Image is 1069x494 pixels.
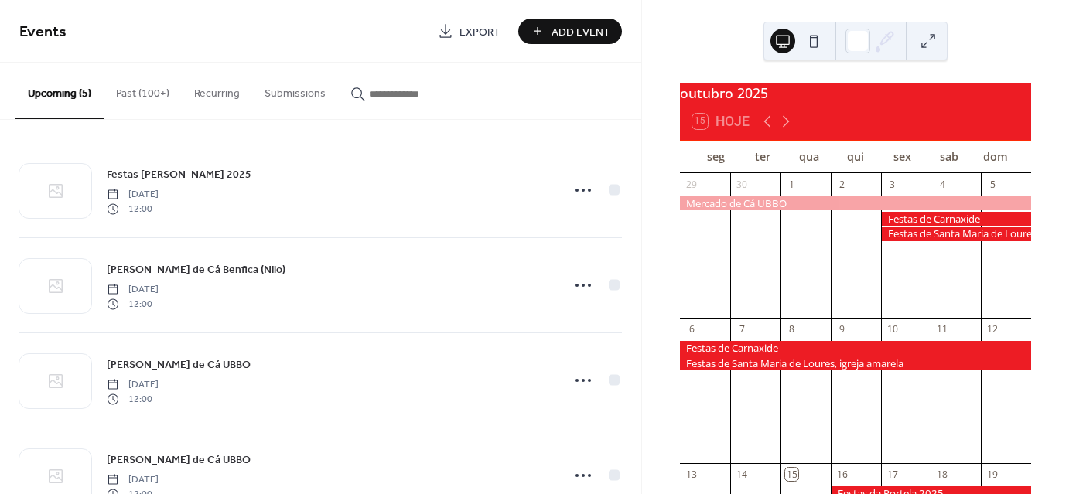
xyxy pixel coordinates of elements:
[552,24,610,40] span: Add Event
[107,297,159,311] span: 12:00
[832,141,879,172] div: qui
[107,165,251,183] a: Festas [PERSON_NAME] 2025
[104,63,182,118] button: Past (100+)
[252,63,338,118] button: Submissions
[972,141,1019,172] div: dom
[107,378,159,392] span: [DATE]
[835,323,849,336] div: 9
[518,19,622,44] button: Add Event
[426,19,512,44] a: Export
[986,468,999,481] div: 19
[107,167,251,183] span: Festas [PERSON_NAME] 2025
[685,323,698,336] div: 6
[879,141,925,172] div: sex
[459,24,500,40] span: Export
[736,468,749,481] div: 14
[107,452,251,468] span: [PERSON_NAME] de Cá UBBO
[680,196,1031,210] div: Mercado de Cá UBBO
[107,202,159,216] span: 12:00
[685,468,698,481] div: 13
[107,188,159,202] span: [DATE]
[685,178,698,191] div: 29
[692,141,739,172] div: seg
[107,473,159,487] span: [DATE]
[881,227,1031,240] div: Festas de Santa Maria de Loures, igreja amarela
[886,178,899,191] div: 3
[881,212,1031,226] div: Festas de Carnaxide
[107,451,251,468] a: [PERSON_NAME] de Cá UBBO
[785,468,798,481] div: 15
[786,141,832,172] div: qua
[680,341,1031,355] div: Festas de Carnaxide
[986,323,999,336] div: 12
[19,17,67,47] span: Events
[107,392,159,406] span: 12:00
[925,141,972,172] div: sab
[886,323,899,336] div: 10
[107,356,251,373] a: [PERSON_NAME] de Cá UBBO
[680,83,1031,103] div: outubro 2025
[736,178,749,191] div: 30
[107,261,285,278] a: [PERSON_NAME] de Cá Benfica (Nilo)
[936,468,949,481] div: 18
[107,357,251,373] span: [PERSON_NAME] de Cá UBBO
[739,141,785,172] div: ter
[107,262,285,278] span: [PERSON_NAME] de Cá Benfica (Nilo)
[785,323,798,336] div: 8
[835,468,849,481] div: 16
[15,63,104,119] button: Upcoming (5)
[107,283,159,297] span: [DATE]
[936,178,949,191] div: 4
[680,356,1031,370] div: Festas de Santa Maria de Loures, igreja amarela
[736,323,749,336] div: 7
[986,178,999,191] div: 5
[785,178,798,191] div: 1
[835,178,849,191] div: 2
[936,323,949,336] div: 11
[886,468,899,481] div: 17
[182,63,252,118] button: Recurring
